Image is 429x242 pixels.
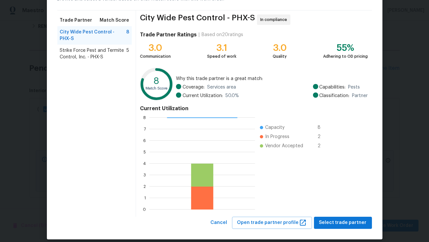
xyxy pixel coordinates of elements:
[140,105,368,112] h4: Current Utilization
[197,31,202,38] div: |
[60,17,92,24] span: Trade Partner
[140,53,171,60] div: Communication
[145,196,146,200] text: 1
[314,217,372,229] button: Select trade partner
[265,124,284,131] span: Capacity
[146,87,168,90] text: Match Score
[154,77,160,86] text: 8
[237,219,307,227] span: Open trade partner profile
[144,127,146,131] text: 7
[144,116,146,120] text: 8
[318,124,328,131] span: 8
[144,173,146,177] text: 3
[207,45,236,51] div: 3.1
[323,53,368,60] div: Adhering to OD pricing
[100,17,129,24] span: Match Score
[273,53,287,60] div: Quality
[144,150,146,154] text: 5
[319,219,367,227] span: Select trade partner
[176,75,368,82] span: Why this trade partner is a great match:
[318,143,328,149] span: 2
[143,208,146,212] text: 0
[225,92,239,99] span: 50.0 %
[144,185,146,189] text: 2
[140,31,197,38] h4: Trade Partner Ratings
[352,92,368,99] span: Partner
[265,133,289,140] span: In Progress
[265,143,303,149] span: Vendor Accepted
[323,45,368,51] div: 55%
[60,29,127,42] span: City Wide Pest Control - PHX-S
[140,45,171,51] div: 3.0
[320,84,346,91] span: Capabilities:
[60,47,127,60] span: Strike Force Pest and Termite Control, Inc. - PHX-S
[348,84,360,91] span: Pests
[202,31,243,38] div: Based on 20 ratings
[126,29,129,42] span: 8
[232,217,312,229] button: Open trade partner profile
[183,92,223,99] span: Current Utilization:
[127,47,129,60] span: 5
[144,162,146,166] text: 4
[208,217,230,229] button: Cancel
[140,14,255,25] span: City Wide Pest Control - PHX-S
[260,16,290,23] span: In compliance
[318,133,328,140] span: 2
[183,84,205,91] span: Coverage:
[211,219,227,227] span: Cancel
[273,45,287,51] div: 3.0
[144,139,146,143] text: 6
[320,92,350,99] span: Classification:
[207,53,236,60] div: Speed of work
[207,84,236,91] span: Services area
